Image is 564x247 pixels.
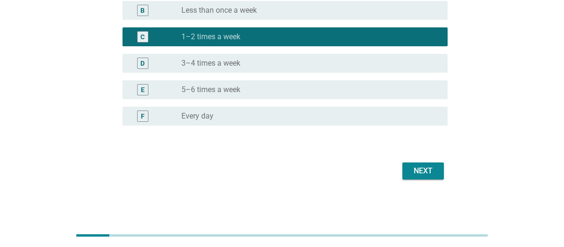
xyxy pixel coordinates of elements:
label: 3–4 times a week [181,59,240,68]
label: Every day [181,111,213,121]
div: Next [410,165,436,177]
div: E [141,85,145,94]
button: Next [402,162,444,179]
label: 5–6 times a week [181,85,240,94]
div: C [140,32,145,42]
div: F [141,111,145,121]
div: B [140,5,145,15]
label: 1–2 times a week [181,32,240,42]
div: D [140,58,145,68]
label: Less than once a week [181,6,257,15]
